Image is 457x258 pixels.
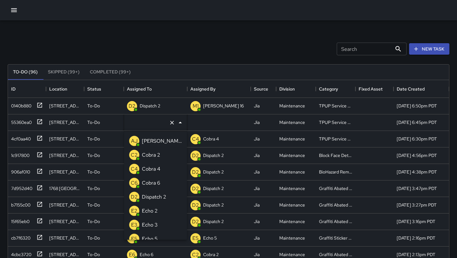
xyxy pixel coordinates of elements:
div: Source [254,80,268,98]
div: 9/12/2025, 6:50pm PDT [397,103,437,109]
button: Completed (99+) [85,64,136,80]
div: Jia [254,235,260,241]
p: Cobra 4 [142,165,160,173]
p: [PERSON_NAME] 16 [203,103,244,109]
div: Graffiti Sticker Abated Small [319,235,352,241]
p: [PERSON_NAME] [142,137,182,145]
p: To-Do [87,235,100,241]
div: ID [8,80,46,98]
div: Status [84,80,124,98]
div: Location [46,80,84,98]
div: TPUP Service Requested [319,119,352,126]
div: Jia [254,185,260,192]
button: To-Do (96) [8,64,43,80]
div: 7d952d40 [9,183,32,192]
div: Category [319,80,338,98]
div: 4cbc3720 [9,249,31,258]
div: Jia [254,119,260,126]
div: 1c917800 [9,150,30,159]
div: 1301 Franklin Street [49,103,81,109]
p: Echo 6 [140,251,153,258]
div: 9/12/2025, 4:38pm PDT [397,169,437,175]
div: Maintenance [279,136,305,142]
p: D2 [192,218,199,226]
div: Date Created [394,80,449,98]
div: Jia [254,251,260,258]
p: To-Do [87,169,100,175]
p: Dispatch 2 [203,218,224,225]
div: TPUP Service Requested [319,103,352,109]
div: Graffiti Abated Large [319,202,352,208]
div: Block Face Detailed [319,152,352,159]
div: Jia [254,169,260,175]
div: Location [49,80,67,98]
div: Graffiti Abated Large [319,185,352,192]
div: Maintenance [279,218,305,225]
p: M1 [193,102,199,110]
div: Jia [254,103,260,109]
div: 55360ea0 [9,117,32,126]
p: Cobra 2 [142,151,160,159]
div: 2630 Broadway [49,202,81,208]
p: To-Do [87,152,100,159]
p: E3 [131,221,137,229]
p: E5 [192,234,199,242]
p: Echo 2 [142,207,158,215]
div: Graffiti Abated Large [319,251,352,258]
div: Maintenance [279,251,305,258]
button: Skipped (99+) [43,64,85,80]
div: b7155c00 [9,199,30,208]
div: Fixed Asset [355,80,394,98]
div: Maintenance [279,185,305,192]
div: Graffiti Abated Large [319,218,352,225]
div: Assigned To [124,80,187,98]
p: D2 [129,102,136,110]
p: D2 [131,193,138,201]
div: 824 Franklin Street [49,136,81,142]
p: Echo 5 [203,235,217,241]
div: 906af010 [9,166,30,175]
div: 15f65eb0 [9,216,30,225]
div: Date Created [397,80,425,98]
div: Source [251,80,276,98]
p: C2 [131,151,138,159]
div: 9/12/2025, 2:16pm PDT [397,235,435,241]
p: To-Do [87,185,100,192]
div: 9/12/2025, 4:56pm PDT [397,152,437,159]
div: 9/12/2025, 3:16pm PDT [397,218,435,225]
div: Maintenance [279,152,305,159]
p: Dispatch 2 [140,103,160,109]
button: Clear [168,118,176,127]
p: C4 [131,165,138,173]
p: Dispatch 2 [142,193,166,201]
div: 9/12/2025, 6:30pm PDT [397,136,437,142]
p: C4 [192,135,199,143]
p: To-Do [87,136,100,142]
div: 415 24th Street [49,235,81,241]
div: Assigned By [187,80,251,98]
p: To-Do [87,103,100,109]
p: C6 [131,179,138,187]
div: 412 12th Street [49,119,81,126]
div: TPUP Service Requested [319,136,352,142]
p: E2 [131,207,137,215]
p: Cobra 2 [203,251,219,258]
div: Jia [254,202,260,208]
p: To-Do [87,119,100,126]
p: D2 [192,201,199,209]
div: 422 15th Street [49,169,81,175]
p: Cobra 6 [142,179,160,187]
div: Jia [254,218,260,225]
div: Division [279,80,295,98]
div: Maintenance [279,103,305,109]
div: 921 Washington Street [49,152,81,159]
div: Maintenance [279,119,305,126]
div: Jia [254,136,260,142]
div: Fixed Asset [359,80,383,98]
div: 2545 Broadway [49,251,81,258]
div: Status [87,80,101,98]
p: Dispatch 2 [203,152,224,159]
div: 1768 Broadway [49,185,81,192]
div: 9/12/2025, 3:47pm PDT [397,185,437,192]
p: E5 [131,235,137,243]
